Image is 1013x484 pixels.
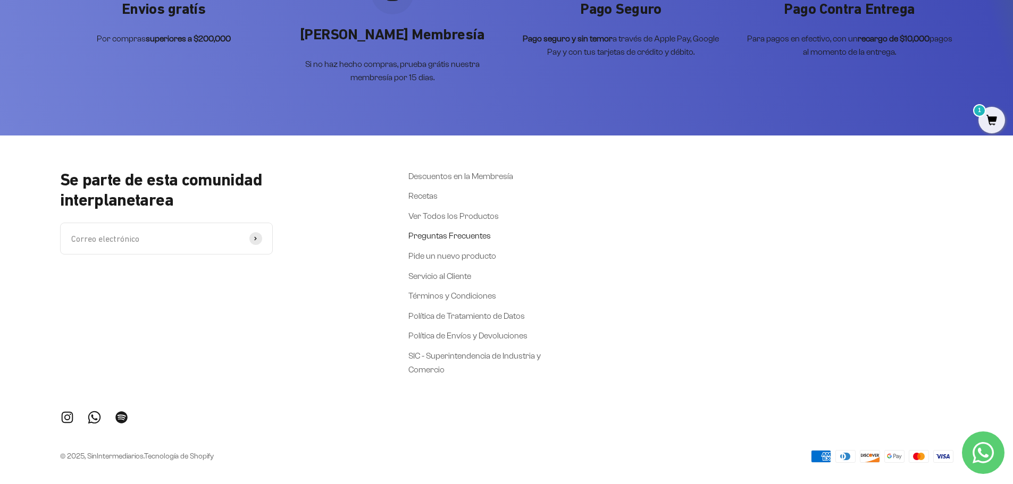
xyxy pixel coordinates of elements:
[408,229,491,243] a: Preguntas Frecuentes
[408,249,496,263] a: Pide un nuevo producto
[144,452,214,460] a: Tecnología de Shopify
[408,329,528,343] a: Política de Envíos y Devoluciones
[408,289,496,303] a: Términos y Condiciones
[523,34,613,43] strong: Pago seguro y sin temor
[60,169,358,210] p: Se parte de esta comunidad interplanetarea
[408,169,513,183] a: Descuentos en la Membresía
[289,25,496,44] p: [PERSON_NAME] Membresía
[114,410,129,424] a: Síguenos en Spotify
[978,115,1005,127] a: 1
[97,32,231,46] p: Por compras
[408,309,525,323] a: Política de Tratamiento de Datos
[408,189,438,203] a: Recetas
[408,269,471,283] a: Servicio al Cliente
[60,451,214,462] p: © 2025, SinIntermediarios.
[746,32,953,59] p: Para pagos en efectivo, con un pagos al momento de la entrega.
[973,104,986,117] mark: 1
[408,349,541,376] a: SIC - Superintendencia de Industria y Comercio
[60,410,74,424] a: Síguenos en Instagram
[517,32,725,59] p: a través de Apple Pay, Google Pay y con tus tarjetas de crédito y débito.
[146,34,231,43] strong: superiores a $200,000
[858,34,930,43] strong: recargo de $10,000
[289,57,496,84] p: Si no haz hecho compras, prueba grátis nuestra membresía por 15 dias.
[408,209,499,223] a: Ver Todos los Productos
[87,410,102,424] a: Síguenos en WhatsApp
